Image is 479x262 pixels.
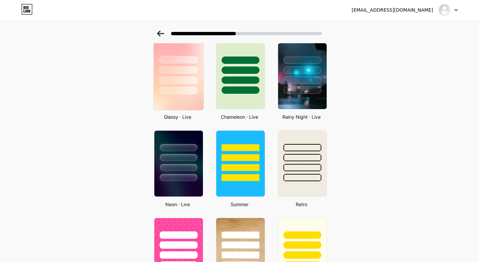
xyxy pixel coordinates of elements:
[154,42,204,110] img: glassmorphism.jpg
[276,113,327,120] div: Rainy Night · Live
[352,7,433,14] div: [EMAIL_ADDRESS][DOMAIN_NAME]
[214,201,265,208] div: Summer
[438,4,451,16] img: sirenicastudio
[276,201,327,208] div: Retro
[152,201,203,208] div: Neon · Live
[152,113,203,120] div: Glassy · Live
[214,113,265,120] div: Chameleon · Live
